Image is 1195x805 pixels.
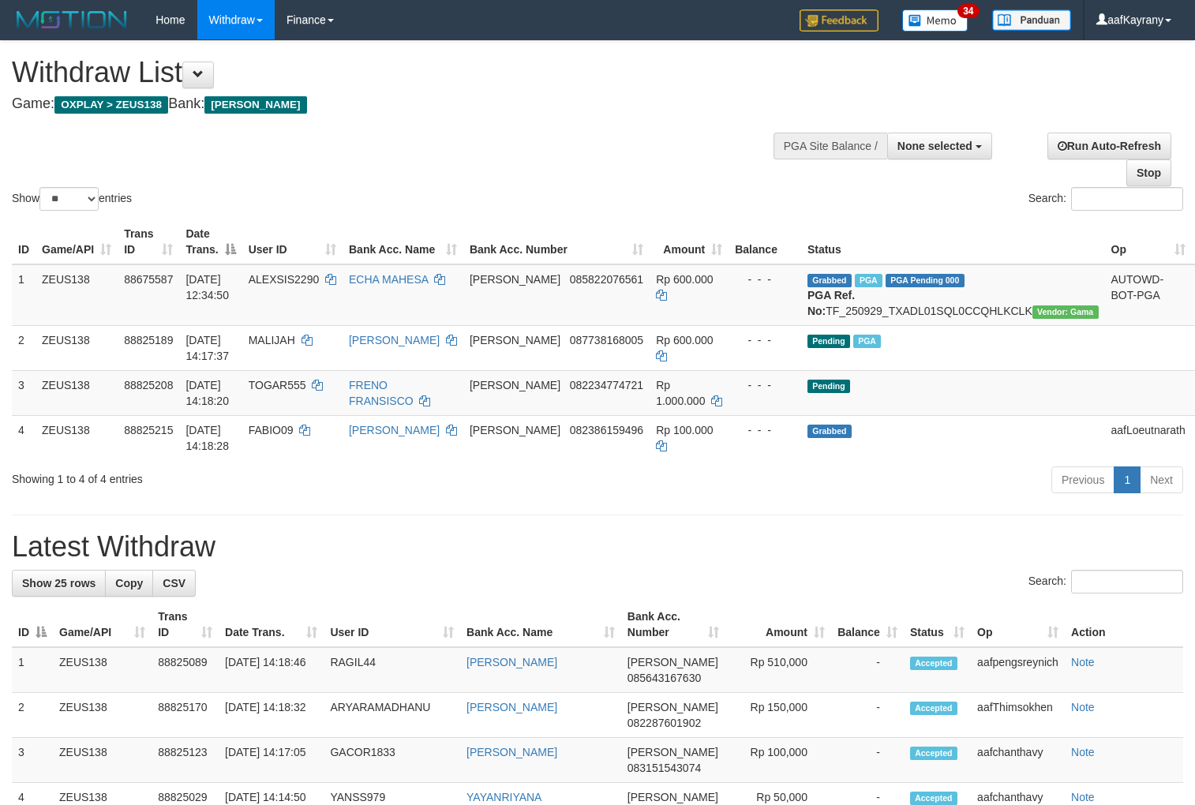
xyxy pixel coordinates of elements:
[12,647,53,693] td: 1
[349,424,440,436] a: [PERSON_NAME]
[971,693,1065,738] td: aafThimsokhen
[971,738,1065,783] td: aafchanthavy
[801,264,1105,326] td: TF_250929_TXADL01SQL0CCQHLKCLK
[12,219,36,264] th: ID
[1051,466,1114,493] a: Previous
[801,219,1105,264] th: Status
[570,334,643,346] span: Copy 087738168005 to clipboard
[807,289,855,317] b: PGA Ref. No:
[349,379,414,407] a: FRENO FRANSISCO
[324,693,460,738] td: ARYARAMADHANU
[12,465,486,487] div: Showing 1 to 4 of 4 entries
[242,219,343,264] th: User ID: activate to sort column ascending
[36,264,118,326] td: ZEUS138
[1126,159,1171,186] a: Stop
[656,379,705,407] span: Rp 1.000.000
[152,693,219,738] td: 88825170
[124,273,173,286] span: 88675587
[219,738,324,783] td: [DATE] 14:17:05
[627,701,718,713] span: [PERSON_NAME]
[12,415,36,460] td: 4
[22,577,96,590] span: Show 25 rows
[1028,570,1183,593] label: Search:
[1071,746,1095,758] a: Note
[729,219,801,264] th: Balance
[12,602,53,647] th: ID: activate to sort column descending
[152,647,219,693] td: 88825089
[466,791,541,803] a: YAYANRIYANA
[249,379,306,391] span: TOGAR555
[656,273,713,286] span: Rp 600.000
[1071,701,1095,713] a: Note
[1071,187,1183,211] input: Search:
[570,273,643,286] span: Copy 085822076561 to clipboard
[12,738,53,783] td: 3
[910,792,957,805] span: Accepted
[249,273,320,286] span: ALEXSIS2290
[735,422,795,438] div: - - -
[1140,466,1183,493] a: Next
[725,647,830,693] td: Rp 510,000
[1028,187,1183,211] label: Search:
[897,140,972,152] span: None selected
[831,602,904,647] th: Balance: activate to sort column ascending
[12,370,36,415] td: 3
[887,133,992,159] button: None selected
[1105,219,1192,264] th: Op: activate to sort column ascending
[627,762,701,774] span: Copy 083151543074 to clipboard
[650,219,729,264] th: Amount: activate to sort column ascending
[910,747,957,760] span: Accepted
[12,96,781,112] h4: Game: Bank:
[249,424,294,436] span: FABIO09
[36,370,118,415] td: ZEUS138
[627,791,718,803] span: [PERSON_NAME]
[725,602,830,647] th: Amount: activate to sort column ascending
[124,424,173,436] span: 88825215
[36,219,118,264] th: Game/API: activate to sort column ascending
[343,219,463,264] th: Bank Acc. Name: activate to sort column ascending
[249,334,295,346] span: MALIJAH
[807,274,852,287] span: Grabbed
[163,577,185,590] span: CSV
[152,738,219,783] td: 88825123
[54,96,168,114] span: OXPLAY > ZEUS138
[460,602,621,647] th: Bank Acc. Name: activate to sort column ascending
[853,335,881,348] span: Marked by aafpengsreynich
[1071,656,1095,668] a: Note
[627,746,718,758] span: [PERSON_NAME]
[1032,305,1099,319] span: Vendor URL: https://trx31.1velocity.biz
[735,332,795,348] div: - - -
[831,693,904,738] td: -
[12,693,53,738] td: 2
[463,219,650,264] th: Bank Acc. Number: activate to sort column ascending
[118,219,179,264] th: Trans ID: activate to sort column ascending
[36,415,118,460] td: ZEUS138
[204,96,306,114] span: [PERSON_NAME]
[735,271,795,287] div: - - -
[179,219,242,264] th: Date Trans.: activate to sort column descending
[115,577,143,590] span: Copy
[185,379,229,407] span: [DATE] 14:18:20
[1114,466,1141,493] a: 1
[124,334,173,346] span: 88825189
[53,602,152,647] th: Game/API: activate to sort column ascending
[53,738,152,783] td: ZEUS138
[971,602,1065,647] th: Op: activate to sort column ascending
[627,656,718,668] span: [PERSON_NAME]
[800,9,878,32] img: Feedback.jpg
[570,379,643,391] span: Copy 082234774721 to clipboard
[53,647,152,693] td: ZEUS138
[902,9,968,32] img: Button%20Memo.svg
[466,656,557,668] a: [PERSON_NAME]
[12,8,132,32] img: MOTION_logo.png
[349,273,428,286] a: ECHA MAHESA
[1071,791,1095,803] a: Note
[725,738,830,783] td: Rp 100,000
[185,334,229,362] span: [DATE] 14:17:37
[39,187,99,211] select: Showentries
[219,693,324,738] td: [DATE] 14:18:32
[910,702,957,715] span: Accepted
[656,424,713,436] span: Rp 100.000
[910,657,957,670] span: Accepted
[12,187,132,211] label: Show entries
